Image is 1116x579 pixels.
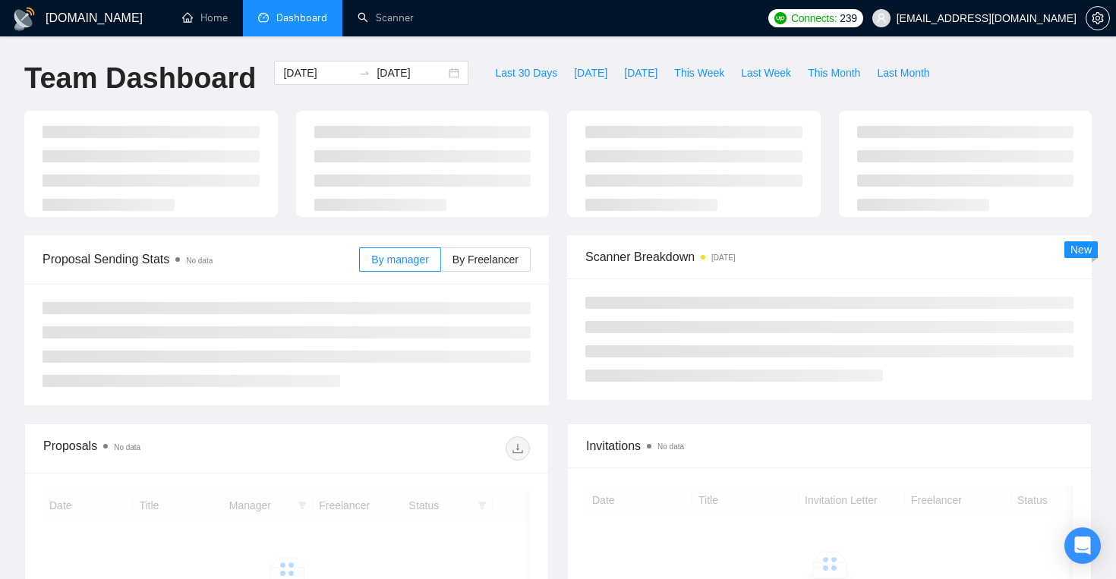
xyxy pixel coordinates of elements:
h1: Team Dashboard [24,61,256,96]
span: No data [657,442,684,451]
button: This Month [799,61,869,85]
span: By Freelancer [452,253,519,266]
button: Last Month [869,61,938,85]
button: [DATE] [566,61,616,85]
span: swap-right [358,67,370,79]
button: [DATE] [616,61,666,85]
button: Last 30 Days [487,61,566,85]
time: [DATE] [711,253,735,262]
span: This Week [674,65,724,81]
span: No data [186,256,213,265]
img: upwork-logo.png [774,12,787,24]
span: By manager [371,253,428,266]
span: [DATE] [624,65,657,81]
img: logo [12,7,36,31]
input: End date [377,65,446,81]
span: [DATE] [574,65,607,81]
button: This Week [666,61,733,85]
input: Start date [283,65,352,81]
a: setting [1086,12,1110,24]
span: Scanner Breakdown [585,247,1073,266]
div: Proposals [43,436,287,461]
a: homeHome [182,11,228,24]
span: Last Week [741,65,791,81]
span: Last Month [877,65,929,81]
span: Connects: [791,10,837,27]
span: setting [1086,12,1109,24]
span: dashboard [258,12,269,23]
span: New [1070,244,1092,256]
button: setting [1086,6,1110,30]
span: user [876,13,887,24]
span: Dashboard [276,11,327,24]
span: Invitations [586,436,1073,455]
span: No data [114,443,140,452]
button: Last Week [733,61,799,85]
a: searchScanner [358,11,414,24]
span: to [358,67,370,79]
div: Open Intercom Messenger [1064,527,1101,564]
span: Proposal Sending Stats [43,250,359,269]
span: Last 30 Days [495,65,557,81]
span: 239 [840,10,856,27]
span: This Month [808,65,860,81]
